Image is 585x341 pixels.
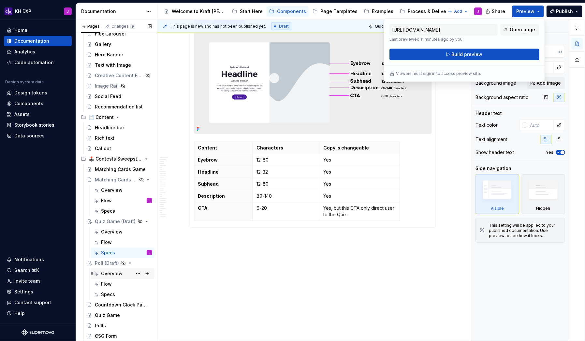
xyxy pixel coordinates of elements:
[240,8,263,15] div: Start Here
[101,208,115,214] div: Specs
[475,165,511,172] div: Side navigation
[95,31,126,37] div: Flex Carousel
[475,174,519,214] div: Visible
[95,93,121,100] div: Social Feed
[4,36,72,46] a: Documentation
[475,122,498,128] div: Text color
[490,206,504,211] div: Visible
[95,218,136,225] div: Quiz Game (Draft)
[4,276,72,286] a: Invite team
[91,279,154,289] a: Flow
[277,8,306,15] div: Components
[111,24,135,29] div: Changes
[14,310,25,317] div: Help
[367,22,406,31] button: Quick preview
[84,29,154,39] a: Flex Carousel
[84,39,154,50] a: Gallery
[22,329,54,336] a: Supernova Logo
[475,80,516,86] div: Background image
[14,90,47,96] div: Design tokens
[91,206,154,216] a: Specs
[95,51,123,58] div: Hero Banner
[78,154,154,164] div: 🕹️ Contests Sweepstakes Games
[389,49,539,60] button: Build preview
[89,156,142,162] div: 🕹️ Contests Sweepstakes Games
[5,79,44,85] div: Design system data
[452,51,483,58] span: Build preview
[161,6,228,17] a: Welcome to Kraft [PERSON_NAME]
[492,8,505,15] span: Share
[198,157,249,163] p: Eyebrow
[84,300,154,310] a: Countdown Clock Panel
[361,6,396,17] a: Examples
[84,310,154,320] a: Quiz Game
[1,4,74,18] button: KH DXPJ
[229,6,265,17] a: Start Here
[4,131,72,141] a: Data sources
[101,270,123,277] div: Overview
[95,166,146,173] div: Matching Cards Game
[14,122,54,128] div: Storybook stories
[67,9,69,14] div: J
[500,24,539,36] a: Open page
[95,104,143,110] div: Recommendation list
[516,8,534,15] span: Preview
[475,94,529,101] div: Background aspect ratio
[527,119,554,131] input: Auto
[446,7,470,16] button: Add
[84,258,154,268] a: Poll (Draft)
[558,49,563,54] p: px
[256,181,315,187] p: 12-80
[489,223,561,238] div: This setting will be applied to your published documentation. Use preview to see how it looks.
[84,91,154,102] a: Social Feed
[84,122,154,133] a: Headline bar
[323,145,396,151] p: Copy is changeable
[198,181,249,187] p: Subhead
[101,197,112,204] div: Flow
[101,281,112,287] div: Flow
[95,41,111,48] div: Gallery
[101,239,112,246] div: Flow
[323,205,396,218] p: Yes, but this CTA only direct user to the Quiz.
[4,25,72,36] a: Home
[310,6,360,17] a: Page Templates
[14,100,43,107] div: Components
[475,149,514,156] div: Show header text
[256,205,315,211] p: 6-20
[95,83,119,89] div: Image Rail
[547,6,582,17] button: Publish
[101,187,123,193] div: Overview
[4,47,72,57] a: Analytics
[84,143,154,154] a: Callout
[91,289,154,300] a: Specs
[84,81,154,91] a: Image Rail
[536,206,550,211] div: Hidden
[279,24,289,29] span: Draft
[84,133,154,143] a: Rich text
[477,9,479,14] div: J
[198,205,249,211] p: CTA
[482,6,509,17] button: Share
[95,124,124,131] div: Headline bar
[95,333,117,339] div: CSG Form
[4,120,72,130] a: Storybook stories
[14,49,35,55] div: Analytics
[101,249,115,256] div: Specs
[14,59,54,66] div: Code automation
[527,77,565,89] button: Add image
[256,193,315,199] p: 80-140
[397,6,463,17] a: Process & Deliverables
[323,181,396,187] p: Yes
[267,6,309,17] a: Components
[95,322,106,329] div: Polls
[4,88,72,98] a: Design tokens
[91,237,154,248] a: Flow
[170,24,266,29] span: This page is new and has not been published yet.
[84,164,154,175] a: Matching Cards Game
[78,112,154,122] div: 📄 Content
[475,110,502,117] div: Header text
[91,185,154,195] a: Overview
[84,175,154,185] a: Matching Cards Game (Draft)
[101,229,123,235] div: Overview
[4,297,72,308] button: Contact support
